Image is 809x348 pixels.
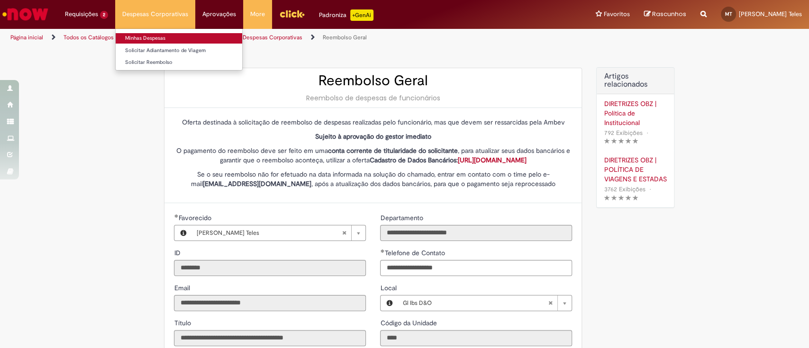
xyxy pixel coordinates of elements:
[202,9,236,19] span: Aprovações
[604,72,667,89] h3: Artigos relacionados
[174,146,572,165] p: O pagamento do reembolso deve ser feito em uma , para atualizar seus dados bancários e garantir q...
[644,126,650,139] span: •
[174,117,572,127] p: Oferta destinada à solicitação de reembolso de despesas realizadas pelo funcionário, mas que deve...
[174,318,192,328] label: Somente leitura - Título
[116,33,242,44] a: Minhas Despesas
[243,34,302,41] a: Despesas Corporativas
[174,330,366,346] input: Título
[319,9,373,21] div: Padroniza
[174,319,192,327] span: Somente leitura - Título
[191,225,365,241] a: [PERSON_NAME] TelesLimpar campo Favorecido
[174,295,366,311] input: Email
[315,132,431,141] strong: Sujeito à aprovação do gestor imediato
[174,214,178,218] span: Obrigatório Preenchido
[380,318,438,328] label: Somente leitura - Código da Unidade
[380,319,438,327] span: Somente leitura - Código da Unidade
[174,283,191,293] label: Somente leitura - Email
[604,9,630,19] span: Favoritos
[380,214,425,222] span: Somente leitura - Departamento
[174,73,572,89] h2: Reembolso Geral
[380,213,425,223] label: Somente leitura - Departamento
[652,9,686,18] span: Rascunhos
[174,225,191,241] button: Favorecido, Visualizar este registro Marina Silva Teles
[174,260,366,276] input: ID
[323,34,367,41] a: Reembolso Geral
[174,248,182,258] label: Somente leitura - ID
[116,45,242,56] a: Solicitar Adiantamento de Viagem
[178,214,213,222] span: Necessários - Favorecido
[350,9,373,21] p: +GenAi
[380,330,572,346] input: Código da Unidade
[543,295,557,311] abbr: Limpar campo Local
[380,284,398,292] span: Local
[380,225,572,241] input: Departamento
[250,9,265,19] span: More
[7,29,532,46] ul: Trilhas de página
[398,295,572,311] a: Gl Ibs D&OLimpar campo Local
[337,225,351,241] abbr: Limpar campo Favorecido
[328,146,458,155] strong: conta corrente de titularidade do solicitante
[174,93,572,103] div: Reembolso de despesas de funcionários
[402,295,548,311] span: Gl Ibs D&O
[203,179,311,188] strong: [EMAIL_ADDRESS][DOMAIN_NAME]
[174,284,191,292] span: Somente leitura - Email
[100,11,108,19] span: 2
[196,225,342,241] span: [PERSON_NAME] Teles
[380,249,384,253] span: Obrigatório Preenchido
[115,28,243,71] ul: Despesas Corporativas
[604,155,667,184] a: DIRETRIZES OBZ | POLÍTICA DE VIAGENS E ESTADAS
[384,249,446,257] span: Telefone de Contato
[64,34,114,41] a: Todos os Catálogos
[381,295,398,311] button: Local, Visualizar este registro Gl Ibs D&O
[10,34,43,41] a: Página inicial
[739,10,802,18] span: [PERSON_NAME] Teles
[604,185,645,193] span: 3762 Exibições
[458,156,527,164] a: [URL][DOMAIN_NAME]
[279,7,305,21] img: click_logo_yellow_360x200.png
[644,10,686,19] a: Rascunhos
[116,57,242,68] a: Solicitar Reembolso
[1,5,50,24] img: ServiceNow
[380,260,572,276] input: Telefone de Contato
[725,11,732,17] span: MT
[370,156,527,164] strong: Cadastro de Dados Bancários:
[122,9,188,19] span: Despesas Corporativas
[174,249,182,257] span: Somente leitura - ID
[65,9,98,19] span: Requisições
[604,129,642,137] span: 792 Exibições
[647,183,653,196] span: •
[604,99,667,127] a: DIRETRIZES OBZ | Política de Institucional
[174,170,572,188] p: Se o seu reembolso não for efetuado na data informada na solução do chamado, entrar em contato co...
